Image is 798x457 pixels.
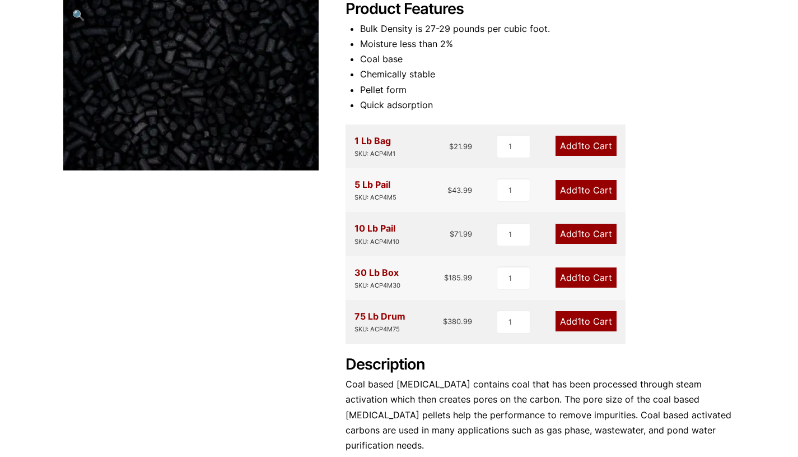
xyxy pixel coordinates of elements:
span: 1 [577,228,581,239]
span: 1 [577,184,581,196]
span: $ [447,186,452,195]
bdi: 43.99 [447,186,472,195]
div: SKU: ACP4M75 [354,324,405,335]
p: Coal based [MEDICAL_DATA] contains coal that has been processed through steam activation which th... [346,377,735,453]
li: Coal base [360,52,735,67]
span: 1 [577,272,581,283]
bdi: 71.99 [450,229,472,238]
li: Pellet form [360,82,735,98]
a: Add1to Cart [556,136,617,156]
h2: Description [346,356,735,374]
div: 5 Lb Pail [354,177,396,203]
div: SKU: ACP4M30 [354,280,400,291]
div: 75 Lb Drum [354,309,405,335]
span: 1 [577,316,581,327]
a: Add1to Cart [556,180,617,200]
div: SKU: ACP4M5 [354,192,396,203]
div: 1 Lb Bag [354,133,395,159]
li: Chemically stable [360,67,735,82]
span: $ [443,317,447,326]
span: $ [444,273,449,282]
a: Add1to Cart [556,311,617,331]
li: Moisture less than 2% [360,36,735,52]
li: Quick adsorption [360,98,735,113]
div: SKU: ACP4M1 [354,149,395,159]
bdi: 21.99 [449,142,472,151]
span: $ [450,229,454,238]
bdi: 380.99 [443,317,472,326]
div: 30 Lb Box [354,265,400,291]
span: 🔍 [72,9,85,21]
a: Add1to Cart [556,267,617,288]
div: 10 Lb Pail [354,221,399,247]
span: 1 [577,140,581,151]
li: Bulk Density is 27-29 pounds per cubic foot. [360,21,735,36]
a: Add1to Cart [556,224,617,244]
bdi: 185.99 [444,273,472,282]
span: $ [449,142,454,151]
div: SKU: ACP4M10 [354,237,399,247]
